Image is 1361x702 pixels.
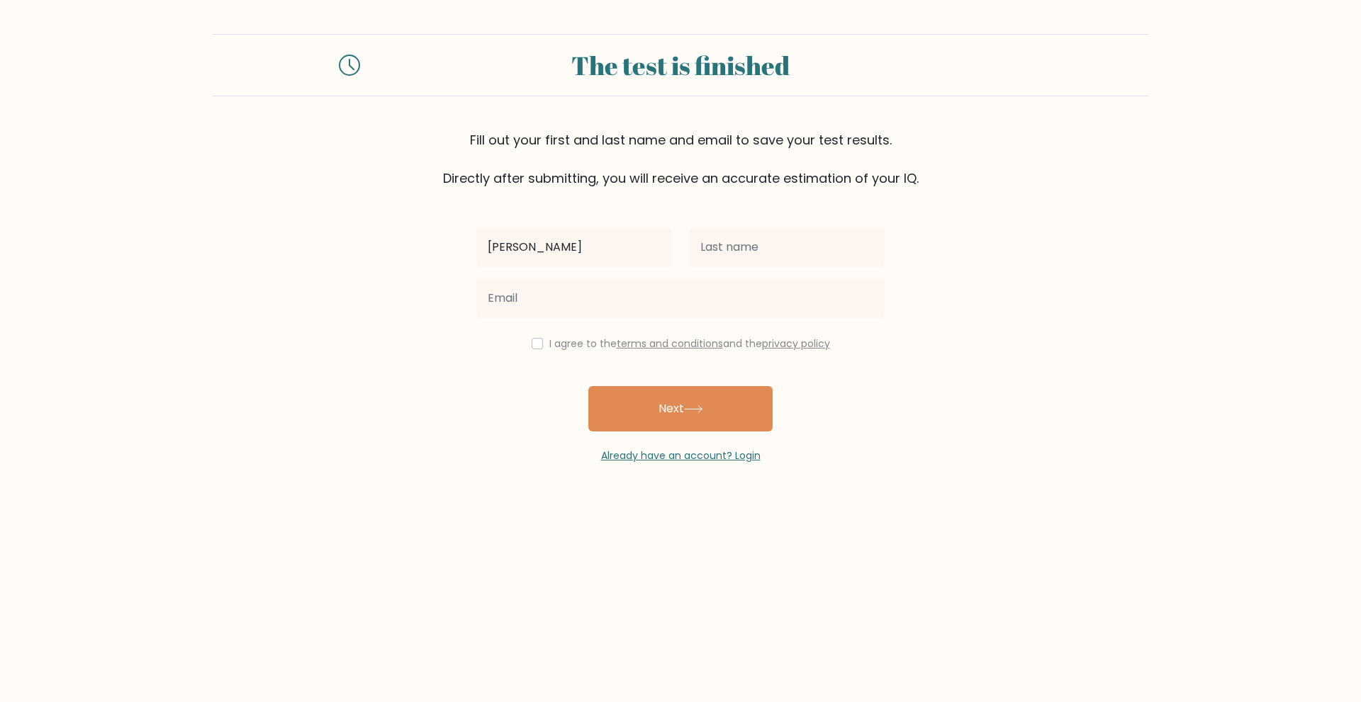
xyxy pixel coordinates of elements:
[762,336,830,351] a: privacy policy
[601,448,761,463] a: Already have an account? Login
[213,130,1148,188] div: Fill out your first and last name and email to save your test results. Directly after submitting,...
[689,227,885,267] input: Last name
[476,278,885,318] input: Email
[377,46,984,84] div: The test is finished
[549,336,830,351] label: I agree to the and the
[476,227,672,267] input: First name
[617,336,723,351] a: terms and conditions
[588,386,773,431] button: Next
